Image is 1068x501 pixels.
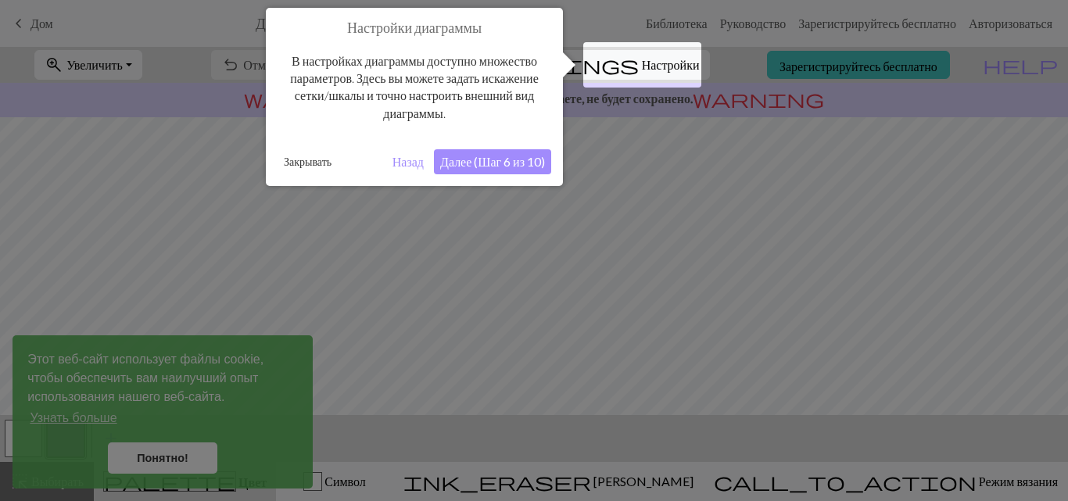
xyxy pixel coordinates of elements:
font: Закрывать [284,155,332,168]
button: Далее (Шаг 6 из 10) [434,149,551,174]
button: Закрывать [278,150,338,174]
div: Настройки диаграммы [266,8,563,186]
font: Далее (Шаг 6 из 10) [440,154,545,169]
font: В настройках диаграммы доступно множество параметров. Здесь вы можете задать искажение сетки/шкал... [290,53,538,120]
button: Назад [386,149,430,174]
h1: Настройки диаграммы [278,20,551,37]
font: Назад [392,154,424,169]
font: Настройки диаграммы [347,19,482,36]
